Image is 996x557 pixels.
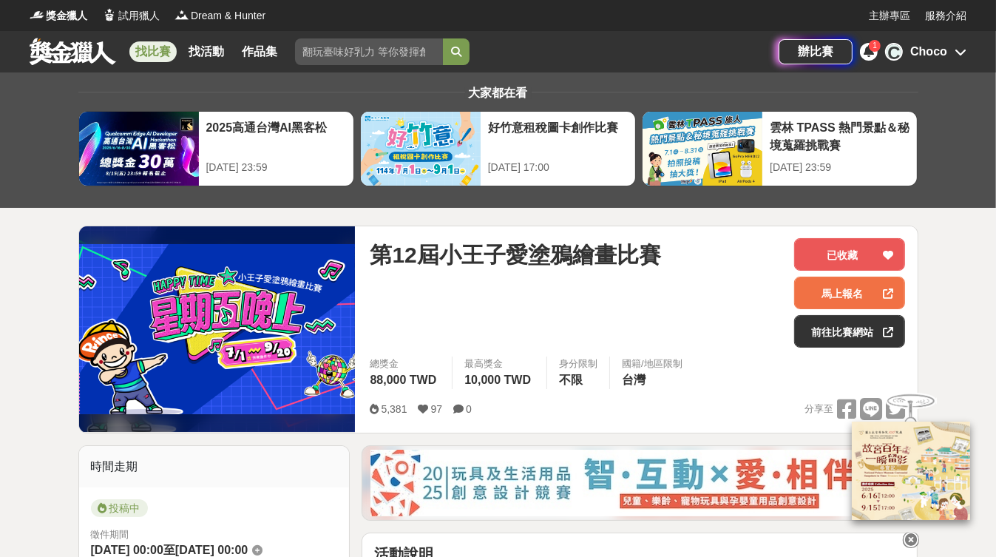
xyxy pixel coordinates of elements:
span: 試用獵人 [118,8,160,24]
a: 好竹意租稅圖卡創作比賽[DATE] 17:00 [360,111,636,186]
input: 翻玩臺味好乳力 等你發揮創意！ [295,38,443,65]
span: 投稿中 [91,499,148,517]
div: 國籍/地區限制 [622,357,682,371]
span: 不限 [559,374,583,386]
span: 台灣 [622,374,646,386]
div: [DATE] 23:59 [770,160,909,175]
img: Logo [30,7,44,22]
div: 雲林 TPASS 熱門景點＆秘境蒐羅挑戰賽 [770,119,909,152]
div: 好竹意租稅圖卡創作比賽 [488,119,628,152]
span: 獎金獵人 [46,8,87,24]
div: C [885,43,903,61]
a: 找比賽 [129,41,177,62]
button: 已收藏 [794,238,905,271]
a: 服務介紹 [925,8,966,24]
img: d4b53da7-80d9-4dd2-ac75-b85943ec9b32.jpg [370,450,909,516]
a: 找活動 [183,41,230,62]
span: 至 [163,544,175,556]
span: 總獎金 [370,357,440,371]
span: 大家都在看 [465,87,532,99]
div: 時間走期 [79,446,350,487]
span: 88,000 TWD [370,374,436,386]
span: 徵件期間 [91,529,129,540]
a: Logo試用獵人 [102,8,160,24]
img: 968ab78a-c8e5-4181-8f9d-94c24feca916.png [852,421,970,519]
a: 作品集 [236,41,283,62]
a: 辦比賽 [779,39,853,64]
span: 分享至 [804,398,833,420]
span: 最高獎金 [464,357,535,371]
span: [DATE] 00:00 [175,544,248,556]
a: Logo獎金獵人 [30,8,87,24]
span: 0 [466,403,472,415]
img: Cover Image [79,244,356,414]
a: 2025高通台灣AI黑客松[DATE] 23:59 [78,111,354,186]
div: 2025高通台灣AI黑客松 [206,119,346,152]
span: Dream & Hunter [191,8,265,24]
a: 主辦專區 [869,8,910,24]
div: Choco [910,43,947,61]
span: [DATE] 00:00 [91,544,163,556]
span: 第12屆小王子愛塗鴉繪畫比賽 [370,238,660,271]
img: Logo [175,7,189,22]
a: 馬上報名 [794,277,905,309]
a: LogoDream & Hunter [175,8,265,24]
a: 前往比賽網站 [794,315,905,348]
span: 1 [873,41,877,50]
div: [DATE] 17:00 [488,160,628,175]
div: 身分限制 [559,357,597,371]
div: [DATE] 23:59 [206,160,346,175]
a: 雲林 TPASS 熱門景點＆秘境蒐羅挑戰賽[DATE] 23:59 [642,111,918,186]
img: Logo [102,7,117,22]
span: 97 [431,403,443,415]
span: 10,000 TWD [464,374,531,386]
span: 5,381 [381,403,407,415]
